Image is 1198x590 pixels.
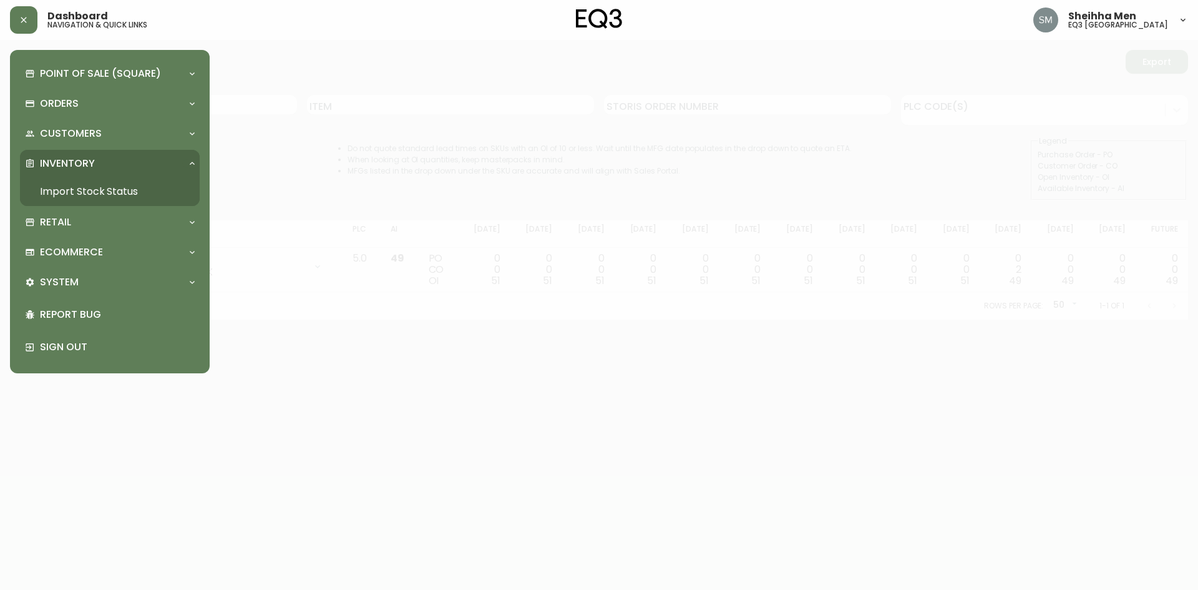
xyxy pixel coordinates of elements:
[47,11,108,21] span: Dashboard
[1068,11,1136,21] span: Sheihha Men
[1033,7,1058,32] img: cfa6f7b0e1fd34ea0d7b164297c1067f
[20,268,200,296] div: System
[47,21,147,29] h5: navigation & quick links
[40,127,102,140] p: Customers
[20,150,200,177] div: Inventory
[20,60,200,87] div: Point of Sale (Square)
[40,275,79,289] p: System
[20,298,200,331] div: Report Bug
[40,67,161,81] p: Point of Sale (Square)
[40,308,195,322] p: Report Bug
[40,97,79,111] p: Orders
[576,9,622,29] img: logo
[20,209,200,236] div: Retail
[40,340,195,354] p: Sign Out
[40,157,95,170] p: Inventory
[20,177,200,206] a: Import Stock Status
[20,90,200,117] div: Orders
[20,331,200,363] div: Sign Out
[20,238,200,266] div: Ecommerce
[20,120,200,147] div: Customers
[1068,21,1168,29] h5: eq3 [GEOGRAPHIC_DATA]
[40,215,71,229] p: Retail
[40,245,103,259] p: Ecommerce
